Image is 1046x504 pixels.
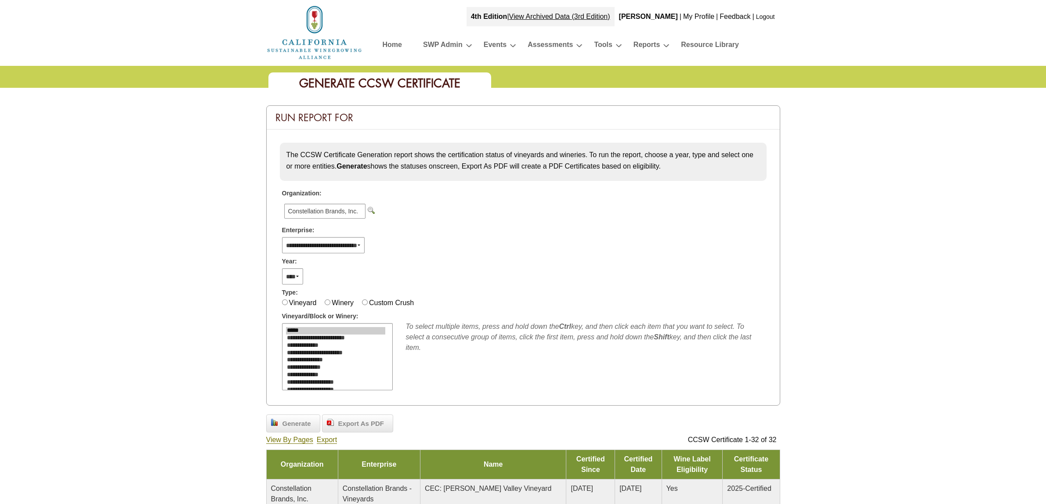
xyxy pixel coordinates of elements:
[619,13,678,20] b: [PERSON_NAME]
[406,321,764,353] div: To select multiple items, press and hold down the key, and then click each item that you want to ...
[383,39,402,54] a: Home
[752,7,755,26] div: |
[282,288,298,297] span: Type:
[282,226,315,235] span: Enterprise:
[338,450,420,479] td: Enterprise
[369,299,414,306] label: Custom Crush
[715,7,719,26] div: |
[332,299,354,306] label: Winery
[425,485,551,492] span: CEC: [PERSON_NAME] Valley Vineyard
[271,485,312,503] span: Constellation Brands, Inc.
[471,13,507,20] strong: 4th Edition
[559,323,571,330] b: Ctrl
[756,13,775,20] a: Logout
[322,414,393,433] a: Export As PDF
[282,312,358,321] span: Vineyard/Block or Winery:
[688,436,777,443] span: CCSW Certificate 1-32 of 32
[720,13,750,20] a: Feedback
[615,450,662,479] td: Certified Date
[327,419,334,426] img: doc_pdf.png
[278,419,315,429] span: Generate
[266,450,338,479] td: Organization
[299,76,460,91] span: Generate CCSW Certificate
[343,485,412,503] span: Constellation Brands - Vineyards
[267,106,780,130] div: Run Report For
[467,7,615,26] div: |
[681,39,739,54] a: Resource Library
[282,257,297,266] span: Year:
[317,436,337,444] a: Export
[282,189,322,198] span: Organization:
[594,39,612,54] a: Tools
[271,419,278,426] img: chart_bar.png
[286,149,760,172] p: The CCSW Certificate Generation report shows the certification status of vineyards and wineries. ...
[266,436,313,444] a: View By Pages
[423,39,463,54] a: SWP Admin
[509,13,610,20] a: View Archived Data (3rd Edition)
[266,414,320,433] a: Generate
[284,204,366,219] span: Constellation Brands, Inc.
[654,333,670,341] b: Shift
[571,485,593,492] span: [DATE]
[334,419,388,429] span: Export As PDF
[266,4,363,61] img: logo_cswa2x.png
[666,485,678,492] span: Yes
[633,39,660,54] a: Reports
[619,485,641,492] span: [DATE]
[528,39,573,54] a: Assessments
[566,450,615,479] td: Certified Since
[679,7,682,26] div: |
[723,450,780,479] td: Certificate Status
[337,162,367,170] strong: Generate
[484,39,507,54] a: Events
[683,13,714,20] a: My Profile
[289,299,317,306] label: Vineyard
[662,450,723,479] td: Wine Label Eligibility
[727,485,771,492] span: 2025-Certified
[266,28,363,36] a: Home
[420,450,566,479] td: Name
